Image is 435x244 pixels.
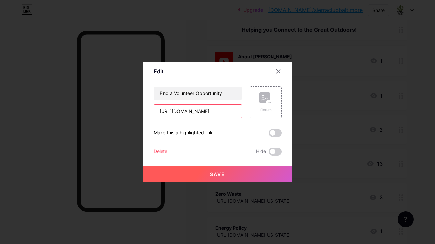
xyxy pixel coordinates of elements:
input: URL [154,105,242,118]
div: Make this a highlighted link [154,129,213,137]
span: Save [210,171,225,177]
div: Delete [154,148,167,156]
div: Edit [154,67,163,75]
span: Hide [256,148,266,156]
input: Title [154,87,242,100]
div: Picture [259,107,272,112]
button: Save [143,166,292,182]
